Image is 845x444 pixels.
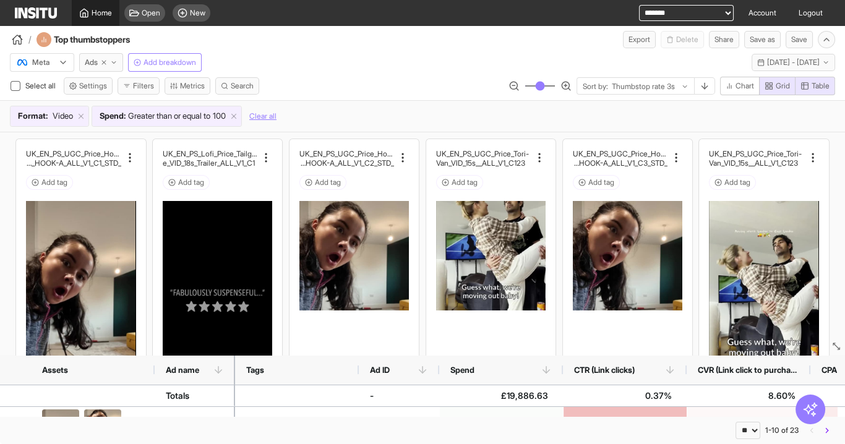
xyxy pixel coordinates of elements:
[588,177,614,187] span: Add tag
[759,77,796,95] button: Grid
[246,365,264,375] span: Tags
[786,31,813,48] button: Save
[144,58,196,67] span: Add breakdown
[299,158,394,168] h2: _VID_17s_HOOK-A_ALL_V1_C2_STD
[163,149,257,158] h2: UK_EN_PS_Lofi_Price_Tailgat
[215,77,259,95] button: Search
[724,177,750,187] span: Add tag
[573,175,620,190] button: Add tag
[163,149,257,168] div: UK_EN_PS_Lofi_Price_Tailgate_VID_18s_Trailer_ALL_V1_C1
[776,81,790,91] span: Grid
[15,7,57,19] img: Logo
[166,416,223,440] div: UK_EN_PS_UGC_Price_HonSisters_VID_17s_HOOK-A_ALL_V1_C1_STD
[767,58,820,67] span: [DATE] - [DATE]
[439,355,563,385] div: Spend
[165,77,210,95] button: Metrics
[573,158,667,168] h2: _VID_17s_HOOK-A_ALL_V1_C3_STD
[370,416,429,440] div: [CREDIT_CARD_NUMBER]
[765,425,799,435] div: 1-10 of 23
[709,149,804,168] div: UK_EN_PS_UGC_Price_Tori-Van_VID_15s__ALL_V1_C123
[687,355,810,385] div: CVR (Link click to purchase)
[436,158,525,168] h2: Van_VID_15s__ALL_V1_C123
[436,175,483,190] button: Add tag
[661,31,704,48] button: Delete
[563,355,687,385] div: CTR (Link clicks)
[370,385,374,406] div: -
[142,8,160,18] span: Open
[709,158,798,168] h2: Van_VID_15s__ALL_V1_C123
[128,110,210,122] span: Greater than or equal to
[92,106,241,126] div: Spend:Greater than or equal to100
[85,58,98,67] span: Ads
[42,365,68,375] span: Assets
[18,110,48,122] span: Format :
[698,365,799,375] span: CVR (Link click to purchase)
[436,149,531,168] div: UK_EN_PS_UGC_Price_Tori-Van_VID_15s__ALL_V1_C123
[752,54,835,71] button: [DATE] - [DATE]
[812,81,830,91] span: Table
[821,365,837,375] span: CPA
[79,81,107,91] span: Settings
[564,385,687,406] div: 0.37%
[166,385,189,406] div: Totals
[163,175,210,190] button: Add tag
[796,77,835,95] button: Table
[452,177,478,187] span: Add tag
[573,149,667,168] div: UK_EN_PS_UGC_Price_HonSisters_VID_17s_HOOK-A_ALL_V1_C3_STD
[53,110,73,122] span: Video
[26,149,121,158] h2: UK_EN_PS_UGC_Price_HonSisters
[92,8,112,18] span: Home
[178,177,204,187] span: Add tag
[709,149,802,158] h2: UK_EN_PS_UGC_Price_Tori-
[744,31,781,48] button: Save as
[436,149,529,158] h2: UK_EN_PS_UGC_Price_Tori-
[28,33,32,46] span: /
[687,385,810,406] div: 8.60%
[440,385,563,406] div: £19,886.63
[623,31,656,48] button: Export
[736,81,754,91] span: Chart
[26,175,73,190] button: Add tag
[709,175,756,190] button: Add tag
[10,32,32,47] button: /
[299,175,346,190] button: Add tag
[41,177,67,187] span: Add tag
[573,149,667,158] h2: UK_EN_PS_UGC_Price_HonSisters
[359,355,439,385] div: Ad ID
[709,31,739,48] button: Share
[25,81,58,90] span: Select all
[26,158,121,168] h2: _VID_17s_HOOK-A_ALL_V1_C1_STD
[36,32,163,47] div: Top thumbstoppers
[574,365,635,375] span: CTR (Link clicks)
[128,53,202,72] button: Add breakdown
[26,149,121,168] div: UK_EN_PS_UGC_Price_HonSisters_VID_17s_HOOK-A_ALL_V1_C1_STD
[213,110,226,122] span: 100
[299,149,394,158] h2: UK_EN_PS_UGC_Price_HonSisters
[118,77,160,95] button: Filters
[249,106,277,127] button: Clear all
[166,365,199,375] span: Ad name
[720,77,760,95] button: Chart
[370,365,390,375] span: Ad ID
[661,31,704,48] span: You cannot delete a preset report.
[163,158,255,168] h2: e_VID_18s_Trailer_ALL_V1_C1
[11,106,88,126] div: Format:Video
[315,177,341,187] span: Add tag
[583,82,608,92] span: Sort by:
[79,53,123,72] button: Ads
[450,365,474,375] span: Spend
[100,110,126,122] span: Spend :
[64,77,113,95] button: Settings
[299,149,394,168] div: UK_EN_PS_UGC_Price_HonSisters_VID_17s_HOOK-A_ALL_V1_C2_STD
[54,33,163,46] h4: Top thumbstoppers
[190,8,205,18] span: New
[231,81,254,91] span: Search
[155,355,235,385] div: Ad name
